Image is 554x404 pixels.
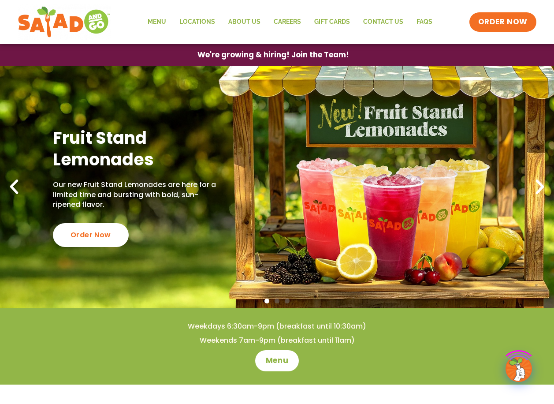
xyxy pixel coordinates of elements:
a: Menu [141,12,173,32]
a: About Us [222,12,267,32]
div: Previous slide [4,177,24,197]
h4: Weekdays 6:30am-9pm (breakfast until 10:30am) [18,322,536,331]
h4: Weekends 7am-9pm (breakfast until 11am) [18,336,536,345]
span: Menu [266,355,288,366]
a: FAQs [410,12,439,32]
span: We're growing & hiring! Join the Team! [197,51,349,59]
a: ORDER NOW [469,12,536,32]
a: Careers [267,12,308,32]
a: Menu [255,350,299,371]
span: Go to slide 2 [275,299,279,303]
a: We're growing & hiring! Join the Team! [184,45,362,65]
nav: Menu [141,12,439,32]
a: Locations [173,12,222,32]
p: Our new Fruit Stand Lemonades are here for a limited time and bursting with bold, sun-ripened fla... [53,180,218,209]
a: Contact Us [357,12,410,32]
img: new-SAG-logo-768×292 [18,4,111,40]
div: Order Now [53,223,129,247]
h2: Fruit Stand Lemonades [53,127,218,171]
a: GIFT CARDS [308,12,357,32]
div: Next slide [530,177,550,197]
span: Go to slide 1 [264,299,269,303]
span: Go to slide 3 [285,299,290,303]
span: ORDER NOW [478,17,528,27]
